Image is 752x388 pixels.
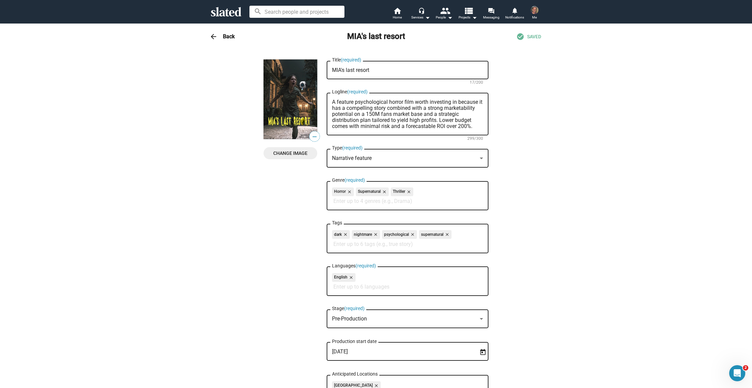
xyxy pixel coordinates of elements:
mat-chip: supernatural [419,230,452,239]
span: Projects [459,13,477,21]
mat-icon: notifications [511,7,518,13]
h2: MIA's last resort [347,31,405,42]
a: Messaging [479,7,503,21]
div: People [436,13,453,21]
mat-icon: close [347,274,354,281]
a: Home [385,7,409,21]
mat-icon: view_list [464,6,473,15]
mat-chip: English [332,273,356,282]
mat-icon: close [381,189,387,195]
mat-icon: arrow_back [209,33,218,41]
button: Open calendar [477,346,489,358]
button: Services [409,7,432,21]
span: Messaging [483,13,500,21]
mat-chip: Supernatural [356,187,389,196]
mat-chip: Thriller [391,187,413,196]
mat-hint: 299/300 [467,136,483,141]
button: People [432,7,456,21]
mat-icon: arrow_drop_down [423,13,431,21]
h3: Back [223,33,235,40]
mat-icon: arrow_drop_down [446,13,454,21]
span: SAVED [527,34,541,40]
span: Home [393,13,402,21]
mat-icon: people [440,6,450,15]
img: Oliver Jaubert [530,6,538,14]
mat-icon: home [393,7,401,15]
mat-hint: 17/200 [470,80,483,85]
mat-icon: close [405,189,411,195]
mat-icon: arrow_drop_down [470,13,478,21]
iframe: Intercom live chat [729,365,745,381]
input: Enter up to 6 tags (e.g., true story) [333,241,484,247]
button: Oliver JaubertMe [526,5,543,22]
button: Change Image [264,147,317,159]
img: MIA's last resort [264,59,317,139]
mat-chip: nightmare [352,230,380,239]
input: Search people and projects [249,6,344,18]
mat-icon: headset_mic [418,7,424,13]
mat-icon: close [342,231,348,238]
mat-chip: dark [332,230,350,239]
mat-select-trigger: Pre-Production [332,315,367,322]
input: Enter up to 4 genres (e.g., Drama) [333,198,484,204]
span: Notifications [505,13,524,21]
input: Enter up to 6 languages [333,284,484,290]
mat-icon: close [409,231,415,238]
span: Me [532,13,537,21]
div: Services [411,13,430,21]
button: Projects [456,7,479,21]
mat-icon: close [346,189,352,195]
span: 2 [743,365,748,371]
mat-icon: close [443,231,450,238]
mat-chip: psychological [382,230,417,239]
mat-icon: check_circle [516,33,524,41]
span: — [310,132,320,141]
span: Narrative feature [332,155,372,161]
a: Notifications [503,7,526,21]
span: Change Image [269,147,312,159]
mat-chip: Horror [332,187,354,196]
mat-icon: close [372,231,378,238]
mat-icon: forum [488,7,494,14]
